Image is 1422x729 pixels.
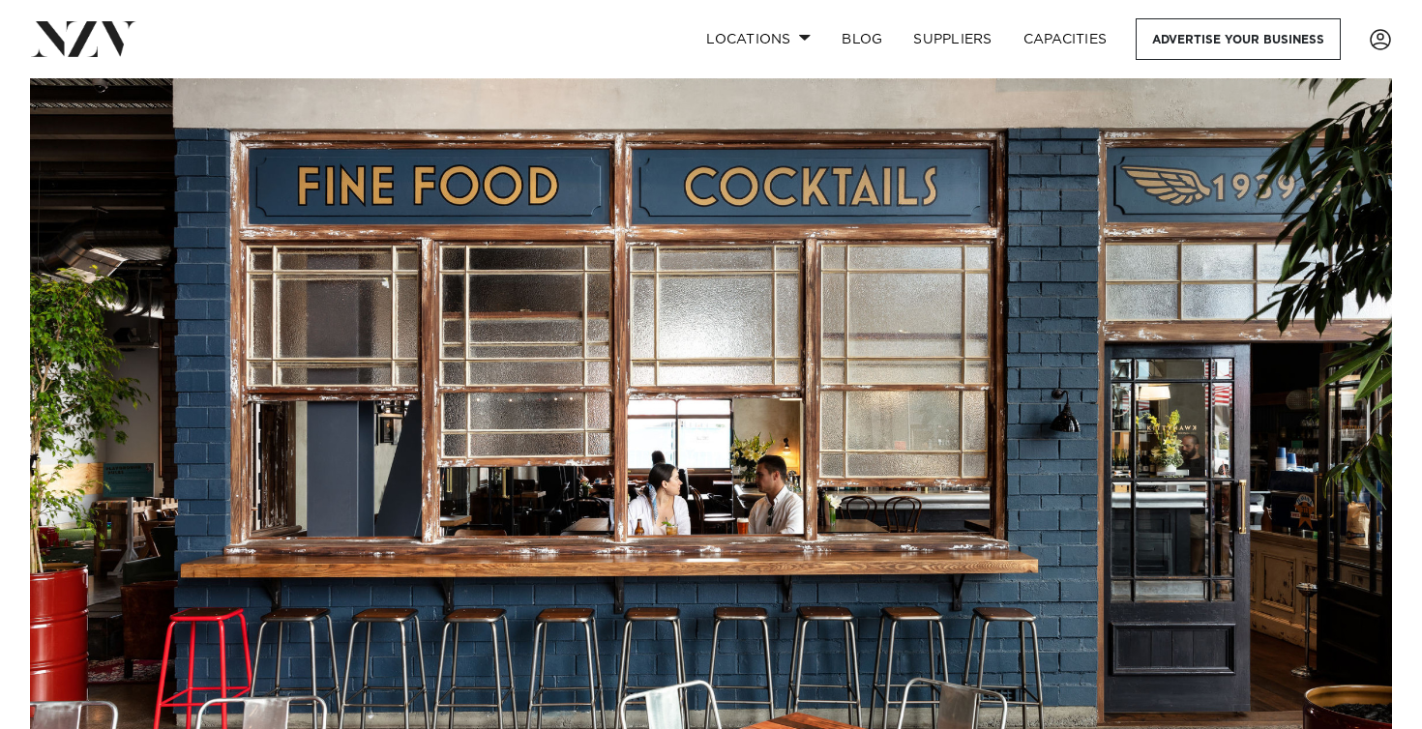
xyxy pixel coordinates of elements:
[826,18,898,60] a: BLOG
[898,18,1007,60] a: SUPPLIERS
[31,21,136,56] img: nzv-logo.png
[1136,18,1341,60] a: Advertise your business
[691,18,826,60] a: Locations
[1008,18,1123,60] a: Capacities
